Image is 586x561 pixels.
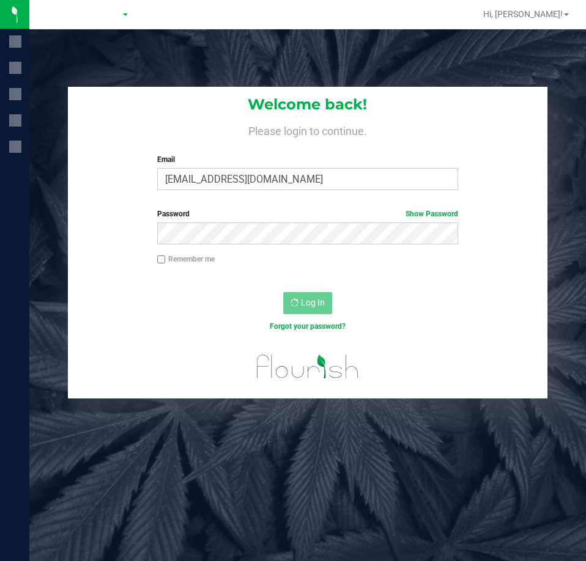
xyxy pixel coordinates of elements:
[68,122,547,137] h4: Please login to continue.
[301,298,325,307] span: Log In
[406,210,458,218] a: Show Password
[483,9,563,19] span: Hi, [PERSON_NAME]!
[68,97,547,112] h1: Welcome back!
[157,254,215,265] label: Remember me
[157,210,190,218] span: Password
[283,292,332,314] button: Log In
[248,345,368,389] img: flourish_logo.svg
[270,322,346,331] a: Forgot your password?
[157,255,166,264] input: Remember me
[157,154,458,165] label: Email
